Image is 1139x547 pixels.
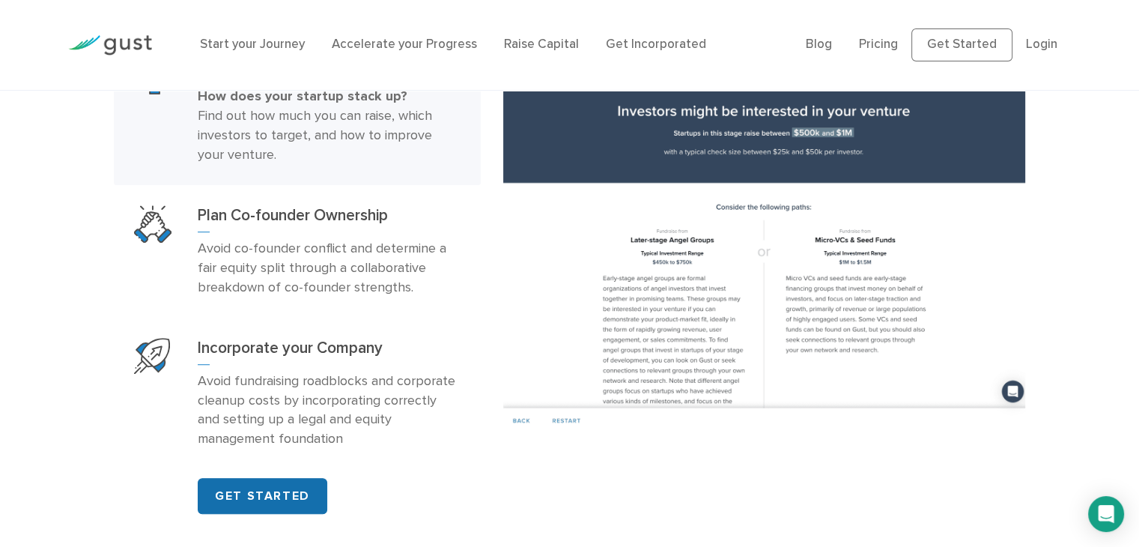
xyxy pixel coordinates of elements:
p: Avoid fundraising roadblocks and corporate cleanup costs by incorporating correctly and setting u... [198,372,461,450]
a: Pricing [859,37,898,52]
a: Plan Co Founder OwnershipPlan Co-founder OwnershipAvoid co-founder conflict and determine a fair ... [114,185,481,318]
div: Open Intercom Messenger [1088,496,1124,532]
a: Start your Journey [200,37,305,52]
a: Start Your CompanyIncorporate your CompanyAvoid fundraising roadblocks and corporate cleanup cost... [114,318,481,470]
img: Plan Co Founder Ownership [134,205,171,243]
p: Avoid co-founder conflict and determine a fair equity split through a collaborative breakdown of ... [198,239,461,297]
a: GET STARTED [198,478,327,514]
a: Login [1026,37,1057,52]
img: Benchmark your Venture [503,31,1026,432]
h3: Incorporate your Company [198,338,461,365]
a: Accelerate your Progress [332,37,477,52]
img: Gust Logo [68,35,152,55]
span: Find out how much you can raise, which investors to target, and how to improve your venture. [198,108,432,163]
h3: Plan Co-founder Ownership [198,205,461,232]
a: Get Started [911,28,1012,61]
a: Raise Capital [504,37,579,52]
a: Benchmark Your VentureBenchmark your VentureHow does your startup stack up? Find out how much you... [114,34,481,186]
img: Start Your Company [134,338,170,374]
a: Blog [806,37,832,52]
a: Get Incorporated [606,37,706,52]
strong: How does your startup stack up? [198,88,407,104]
